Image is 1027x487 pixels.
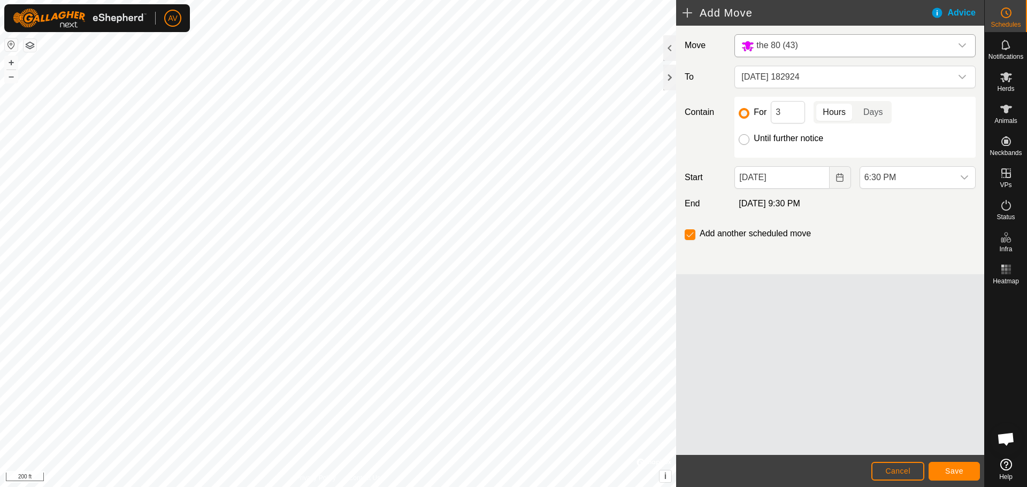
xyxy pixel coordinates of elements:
label: Start [680,171,730,184]
button: Map Layers [24,39,36,52]
button: Cancel [871,462,924,481]
label: For [754,108,767,117]
span: AV [168,13,178,24]
span: the 80 [737,35,952,57]
label: Add another scheduled move [700,229,811,238]
span: Help [999,474,1013,480]
a: Help [985,454,1027,484]
button: Reset Map [5,38,18,51]
span: Hours [823,106,846,119]
span: Cancel [885,467,910,475]
label: Move [680,34,730,57]
span: 6:30 PM [860,167,954,188]
button: Save [929,462,980,481]
label: Until further notice [754,134,823,143]
button: – [5,70,18,83]
span: Save [945,467,963,475]
div: dropdown trigger [954,167,975,188]
span: Notifications [988,53,1023,60]
span: i [664,471,666,481]
button: Choose Date [830,166,851,189]
span: Status [997,214,1015,220]
span: Days [863,106,883,119]
span: Schedules [991,21,1021,28]
div: dropdown trigger [952,66,973,88]
span: the 80 (43) [756,41,798,50]
h2: Add Move [683,6,931,19]
span: Herds [997,86,1014,92]
label: Contain [680,106,730,119]
div: dropdown trigger [952,35,973,57]
span: [DATE] 9:30 PM [739,199,800,208]
div: Open chat [990,423,1022,455]
span: Animals [994,118,1017,124]
label: End [680,197,730,210]
button: + [5,56,18,69]
a: Privacy Policy [296,473,336,483]
img: Gallagher Logo [13,9,147,28]
span: 2025-09-15 182924 [737,66,952,88]
div: Advice [931,6,984,19]
button: i [660,470,671,482]
label: To [680,66,730,88]
a: Contact Us [349,473,380,483]
span: VPs [1000,182,1011,188]
span: Infra [999,246,1012,252]
span: Neckbands [990,150,1022,156]
span: Heatmap [993,278,1019,284]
